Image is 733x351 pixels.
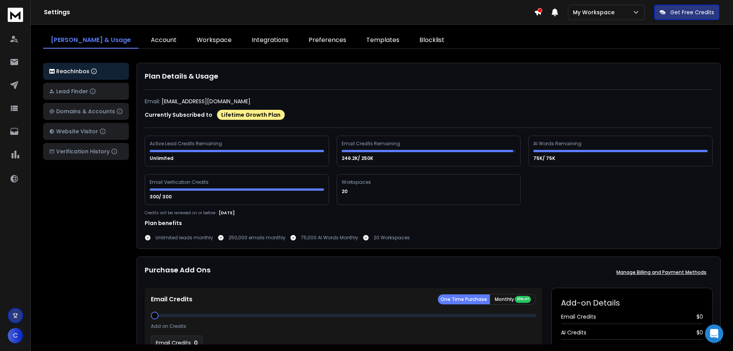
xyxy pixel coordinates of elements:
[342,188,349,195] p: 20
[342,155,374,161] p: 246.2K/ 250K
[610,265,713,280] button: Manage Billing and Payment Methods
[43,143,129,160] button: Verification History
[156,339,191,347] p: Email Credits
[301,32,354,49] a: Preferences
[49,69,55,74] img: logo
[22,4,34,17] img: Profile image for Box
[616,269,706,275] p: Manage Billing and Payment Methods
[150,155,175,161] p: Unlimited
[219,210,235,216] p: [DATE]
[150,179,210,185] div: Email Verification Credits
[342,179,372,185] div: Workspaces
[12,98,120,113] div: The team will be back 🕒
[7,236,147,249] textarea: Message…
[145,71,713,82] h1: Plan Details & Usage
[151,323,186,329] p: Add on Credits
[229,235,286,241] p: 250,000 emails monthly
[217,110,285,120] div: Lifetime Growth Plan
[244,32,296,49] a: Integrations
[43,83,129,100] button: Lead Finder
[8,328,23,343] button: C
[37,252,43,259] button: Upload attachment
[412,32,452,49] a: Blocklist
[145,265,210,280] h1: Purchase Add Ons
[150,194,173,200] p: 300/ 300
[6,124,148,155] div: Carl says…
[189,32,239,49] a: Workspace
[561,297,703,308] h2: Add-on Details
[6,155,148,231] div: Raj says…
[359,32,407,49] a: Templates
[696,329,703,336] span: $ 0
[150,141,223,147] div: Active Lead Credits Remaining
[561,329,586,336] span: AI Credits
[145,97,160,105] p: Email:
[438,294,490,304] button: One Time Purchase
[6,231,148,241] div: [DATE]
[145,210,217,216] p: Credits will be renewed on or before :
[12,252,18,259] button: Emoji picker
[696,313,703,321] span: $ 0
[162,97,250,105] p: [EMAIL_ADDRESS][DOMAIN_NAME]
[5,3,20,18] button: go back
[533,155,556,161] p: 75K/ 75K
[533,141,583,147] div: AI Words Remaining
[654,5,720,20] button: Get Free Credits
[301,235,358,241] p: 75,000 AI Words Monthly
[561,313,596,321] span: Email Credits
[37,4,48,10] h1: Box
[34,129,142,144] div: without upgrading to the $99 per month plan
[34,26,142,49] div: hello is there a way I can just add API Access and Integration to my current plan?
[12,160,120,212] div: Hey I’ve gone ahead and provided the new API access and integration for your account. Let me know...
[28,124,148,148] div: without upgrading to the $99 per month plan
[12,80,73,94] b: [EMAIL_ADDRESS][DOMAIN_NAME]
[705,324,723,343] iframe: Intercom live chat
[43,103,129,120] button: Domains & Accounts
[573,8,618,16] p: My Workspace
[44,8,534,17] h1: Settings
[24,252,30,259] button: Gif picker
[132,249,144,262] button: Send a message…
[43,63,129,80] button: ReachInbox
[143,32,184,49] a: Account
[37,10,96,17] p: The team can also help
[6,22,148,60] div: Carl says…
[28,22,148,54] div: hello is there a way I can just add API Access and Integration to my current plan?
[43,123,129,140] button: Website Visitor
[12,64,120,94] div: You’ll get replies here and in your email: ✉️
[12,218,73,223] div: [PERSON_NAME] • [DATE]
[490,294,536,305] button: Monthly 20% off
[151,295,192,304] p: Email Credits
[155,235,213,241] p: Unlimited leads monthly
[374,235,410,241] p: 20 Workspaces
[194,339,198,347] p: 0
[145,111,212,119] p: Currently Subscribed to
[670,8,714,16] p: Get Free Credits
[6,60,126,118] div: You’ll get replies here and in your email:✉️[EMAIL_ADDRESS][DOMAIN_NAME]The team will be back🕒[DATE]
[145,219,713,227] h1: Plan benefits
[6,155,126,217] div: HeyI’ve gone ahead and provided the new API access and integration for your account. Let me know ...
[8,8,23,22] img: logo
[515,296,531,303] div: 20% off
[134,3,149,18] button: Home
[43,32,139,49] a: [PERSON_NAME] & Usage
[342,141,401,147] div: Email Credits Remaining
[19,106,39,113] b: [DATE]
[6,60,148,124] div: Box says…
